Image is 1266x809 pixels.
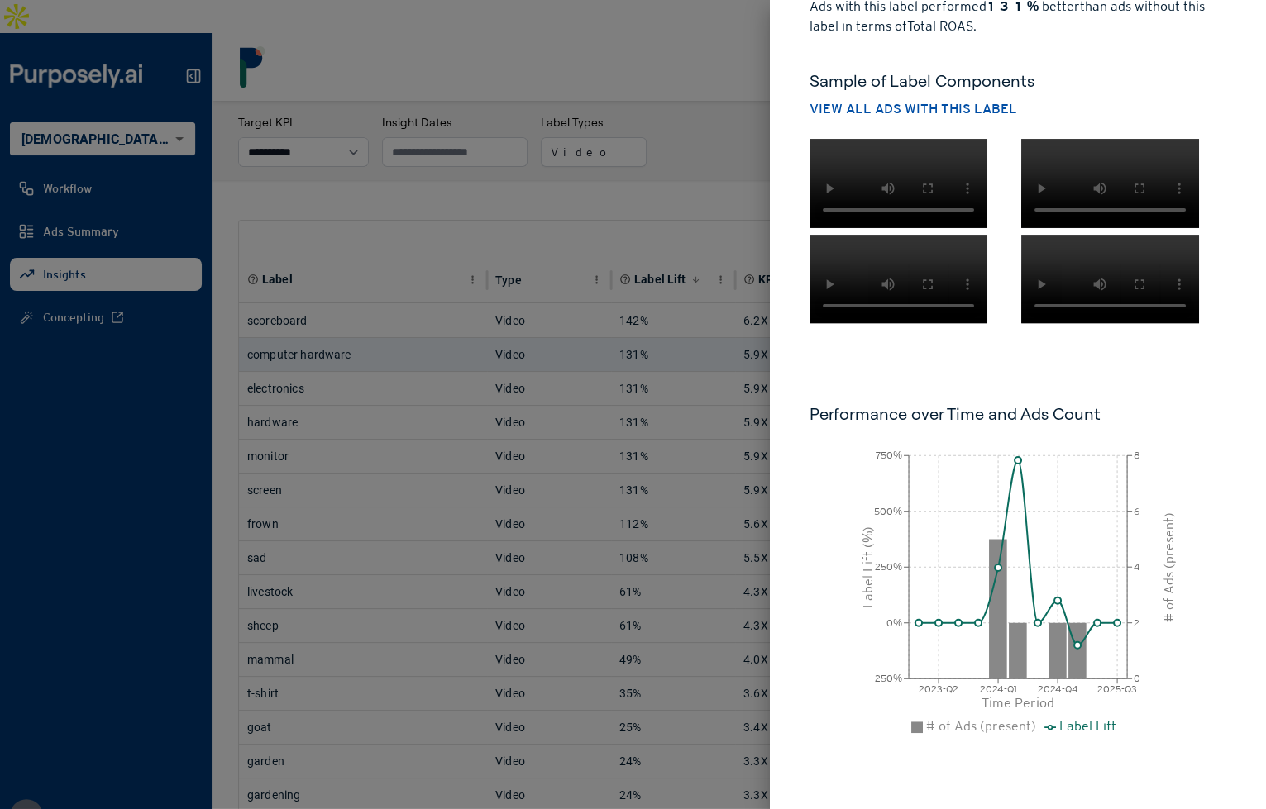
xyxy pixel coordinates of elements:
[1134,450,1140,461] tspan: 8
[1038,683,1078,695] tspan: 2024-Q4
[1134,561,1140,573] tspan: 4
[1161,512,1177,622] tspan: # of Ads (present)
[875,561,902,573] tspan: 250%
[860,526,876,608] tspan: Label Lift (%)
[926,718,1036,734] span: # of Ads (present)
[810,402,1226,426] h6: Performance over Time and Ads Count
[872,673,902,684] tspan: -250%
[1134,617,1139,629] tspan: 2
[876,450,902,461] tspan: 750%
[1134,506,1139,517] tspan: 6
[980,683,1017,695] tspan: 2024-Q1
[1059,718,1116,734] span: Label Lift
[982,695,1054,711] tspan: Time Period
[1134,673,1140,684] tspan: 0
[874,506,902,517] tspan: 500%
[919,683,958,695] tspan: 2023-Q2
[810,69,1226,93] h5: Sample of Label Components
[810,99,1017,119] button: View all ads with this label
[1097,683,1137,695] tspan: 2025-Q3
[886,617,902,629] tspan: 0%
